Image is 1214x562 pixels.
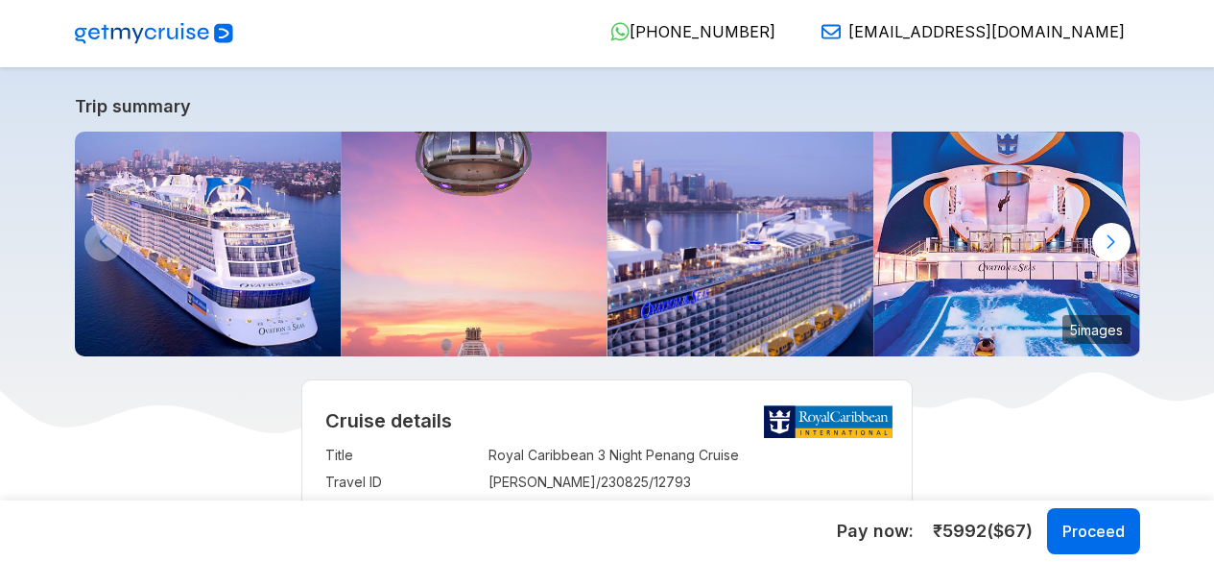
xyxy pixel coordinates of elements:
[821,22,841,41] img: Email
[325,409,890,432] h2: Cruise details
[837,520,914,543] h5: Pay now:
[75,96,1140,116] a: Trip summary
[325,469,479,496] td: Travel ID
[806,22,1125,41] a: [EMAIL_ADDRESS][DOMAIN_NAME]
[325,442,479,469] td: Title
[479,496,488,523] td: :
[341,132,607,356] img: north-star-sunset-ovation-of-the-seas.jpg
[75,132,342,356] img: ovation-exterior-back-aerial-sunset-port-ship.jpg
[479,442,488,469] td: :
[488,469,890,496] td: [PERSON_NAME]/230825/12793
[630,22,775,41] span: [PHONE_NUMBER]
[873,132,1140,356] img: ovation-of-the-seas-flowrider-sunset.jpg
[595,22,775,41] a: [PHONE_NUMBER]
[1062,315,1131,344] small: 5 images
[1047,508,1140,554] button: Proceed
[610,22,630,41] img: WhatsApp
[933,519,1033,544] span: ₹ 5992 ($ 67 )
[479,469,488,496] td: :
[488,442,890,469] td: Royal Caribbean 3 Night Penang Cruise
[488,496,890,523] td: Royal Caribbean Ovation of the Seas
[325,496,479,523] td: Ship
[607,132,874,356] img: ovation-of-the-seas-departing-from-sydney.jpg
[848,22,1125,41] span: [EMAIL_ADDRESS][DOMAIN_NAME]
